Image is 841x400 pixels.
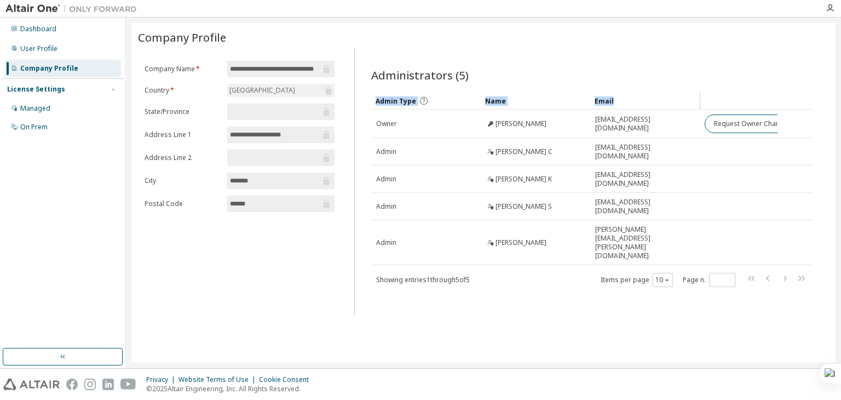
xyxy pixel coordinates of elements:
[705,115,797,133] button: Request Owner Change
[496,119,546,128] span: [PERSON_NAME]
[20,25,56,33] div: Dashboard
[259,375,315,384] div: Cookie Consent
[228,84,297,96] div: [GEOGRAPHIC_DATA]
[145,107,221,116] label: State/Province
[3,379,60,390] img: altair_logo.svg
[595,170,695,188] span: [EMAIL_ADDRESS][DOMAIN_NAME]
[496,175,552,184] span: [PERSON_NAME] K
[485,92,586,110] div: Name
[120,379,136,390] img: youtube.svg
[145,86,221,95] label: Country
[376,175,396,184] span: Admin
[655,276,670,284] button: 10
[683,273,735,287] span: Page n.
[5,3,142,14] img: Altair One
[102,379,114,390] img: linkedin.svg
[376,275,470,284] span: Showing entries 1 through 5 of 5
[178,375,259,384] div: Website Terms of Use
[595,92,695,110] div: Email
[595,225,695,260] span: [PERSON_NAME][EMAIL_ADDRESS][PERSON_NAME][DOMAIN_NAME]
[84,379,96,390] img: instagram.svg
[371,67,469,83] span: Administrators (5)
[695,92,704,110] div: Resize column
[145,65,221,73] label: Company Name
[66,379,78,390] img: facebook.svg
[7,85,65,94] div: License Settings
[20,123,48,132] div: On Prem
[20,104,50,113] div: Managed
[145,153,221,162] label: Address Line 2
[145,130,221,139] label: Address Line 1
[145,199,221,208] label: Postal Code
[376,238,396,247] span: Admin
[595,198,695,215] span: [EMAIL_ADDRESS][DOMAIN_NAME]
[146,384,315,393] p: © 2025 Altair Engineering, Inc. All Rights Reserved.
[496,238,546,247] span: [PERSON_NAME]
[376,147,396,156] span: Admin
[496,147,552,156] span: [PERSON_NAME] C
[376,202,396,211] span: Admin
[496,202,552,211] span: [PERSON_NAME] S
[145,176,221,185] label: City
[227,84,335,97] div: [GEOGRAPHIC_DATA]
[595,115,695,133] span: [EMAIL_ADDRESS][DOMAIN_NAME]
[20,64,78,73] div: Company Profile
[595,143,695,161] span: [EMAIL_ADDRESS][DOMAIN_NAME]
[376,96,416,106] span: Admin Type
[138,30,226,45] span: Company Profile
[601,273,673,287] span: Items per page
[146,375,178,384] div: Privacy
[20,44,57,53] div: User Profile
[376,119,397,128] span: Owner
